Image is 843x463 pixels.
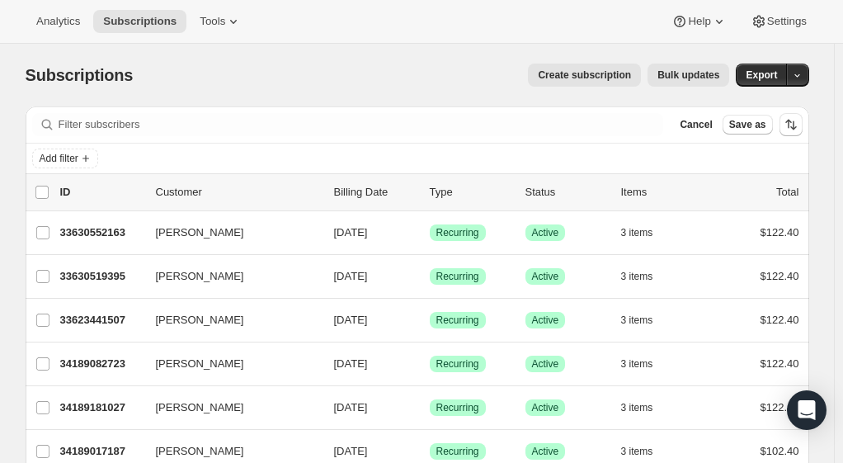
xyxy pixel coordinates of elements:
p: 34189181027 [60,399,143,416]
button: Create subscription [528,64,641,87]
button: Bulk updates [648,64,729,87]
span: Active [532,270,559,283]
p: 34189017187 [60,443,143,460]
button: Subscriptions [93,10,186,33]
span: [PERSON_NAME] [156,356,244,372]
button: [PERSON_NAME] [146,351,311,377]
span: Recurring [436,270,479,283]
div: 34189082723[PERSON_NAME][DATE]SuccessRecurringSuccessActive3 items$122.40 [60,352,799,376]
div: 34189181027[PERSON_NAME][DATE]SuccessRecurringSuccessActive3 items$122.40 [60,396,799,419]
span: [DATE] [334,314,368,326]
span: 3 items [621,314,653,327]
span: Recurring [436,445,479,458]
p: Total [776,184,798,201]
span: [DATE] [334,445,368,457]
div: 33630519395[PERSON_NAME][DATE]SuccessRecurringSuccessActive3 items$122.40 [60,265,799,288]
p: Status [525,184,608,201]
span: Export [746,69,777,82]
button: Save as [723,115,773,135]
span: 3 items [621,226,653,239]
button: [PERSON_NAME] [146,220,311,246]
span: Settings [767,15,807,28]
span: [DATE] [334,401,368,413]
span: Recurring [436,314,479,327]
button: Tools [190,10,252,33]
span: [DATE] [334,270,368,282]
span: $122.40 [761,357,799,370]
div: Open Intercom Messenger [787,390,827,430]
p: Billing Date [334,184,417,201]
span: [PERSON_NAME] [156,224,244,241]
span: $102.40 [761,445,799,457]
button: Export [736,64,787,87]
span: Help [688,15,710,28]
span: [PERSON_NAME] [156,399,244,416]
span: Create subscription [538,69,631,82]
span: 3 items [621,357,653,371]
button: 3 items [621,265,671,288]
button: Sort the results [779,113,803,136]
div: Type [430,184,512,201]
button: 3 items [621,309,671,332]
span: [PERSON_NAME] [156,268,244,285]
div: Items [621,184,704,201]
p: 34189082723 [60,356,143,372]
span: Tools [200,15,225,28]
span: Cancel [680,118,712,131]
span: Recurring [436,357,479,371]
p: 33630519395 [60,268,143,285]
span: $122.40 [761,226,799,239]
span: Recurring [436,401,479,414]
div: 33623441507[PERSON_NAME][DATE]SuccessRecurringSuccessActive3 items$122.40 [60,309,799,332]
p: Customer [156,184,321,201]
span: Active [532,357,559,371]
span: Subscriptions [103,15,177,28]
span: [DATE] [334,357,368,370]
span: 3 items [621,401,653,414]
span: [PERSON_NAME] [156,312,244,328]
button: 3 items [621,352,671,376]
button: Add filter [32,149,98,168]
div: 33630552163[PERSON_NAME][DATE]SuccessRecurringSuccessActive3 items$122.40 [60,221,799,244]
span: $122.40 [761,401,799,413]
span: Active [532,445,559,458]
button: [PERSON_NAME] [146,307,311,333]
span: Active [532,226,559,239]
button: Settings [741,10,817,33]
button: Help [662,10,737,33]
span: Analytics [36,15,80,28]
span: Subscriptions [26,66,134,84]
button: 3 items [621,396,671,419]
span: Recurring [436,226,479,239]
span: Active [532,401,559,414]
span: Save as [729,118,766,131]
span: Bulk updates [657,69,719,82]
span: [DATE] [334,226,368,239]
button: Cancel [673,115,718,135]
button: [PERSON_NAME] [146,394,311,421]
button: 3 items [621,440,671,463]
input: Filter subscribers [59,113,664,136]
span: 3 items [621,270,653,283]
span: $122.40 [761,270,799,282]
button: Analytics [26,10,90,33]
button: 3 items [621,221,671,244]
p: 33623441507 [60,312,143,328]
div: IDCustomerBilling DateTypeStatusItemsTotal [60,184,799,201]
span: Active [532,314,559,327]
span: 3 items [621,445,653,458]
p: ID [60,184,143,201]
p: 33630552163 [60,224,143,241]
span: $122.40 [761,314,799,326]
button: [PERSON_NAME] [146,263,311,290]
span: Add filter [40,152,78,165]
span: [PERSON_NAME] [156,443,244,460]
div: 34189017187[PERSON_NAME][DATE]SuccessRecurringSuccessActive3 items$102.40 [60,440,799,463]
